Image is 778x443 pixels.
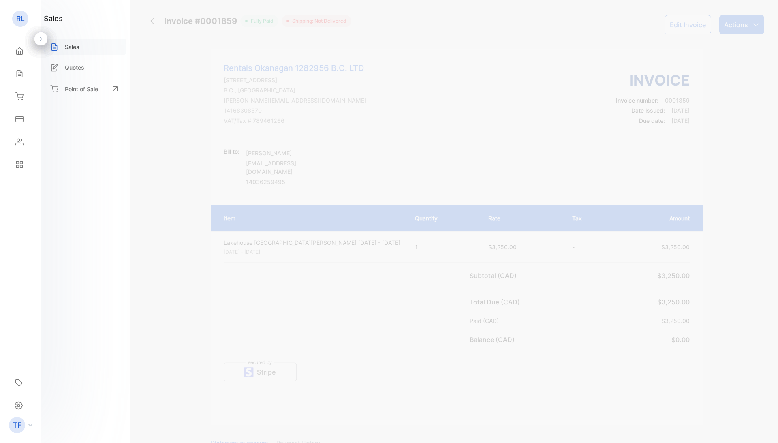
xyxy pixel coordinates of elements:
span: $3,250.00 [657,298,690,306]
span: $3,250.00 [657,272,690,280]
p: [EMAIL_ADDRESS][DOMAIN_NAME] [246,159,339,176]
span: 0001859 [665,97,690,104]
p: Tax [572,214,605,223]
p: [STREET_ADDRESS], [224,76,366,84]
span: $3,250.00 [661,244,690,250]
button: Edit Invoice [665,15,711,34]
span: $0.00 [671,336,690,344]
span: [DATE] [671,107,690,114]
a: Point of Sale [44,80,126,98]
p: Paid (CAD) [470,317,502,325]
p: Rate [488,214,556,223]
p: RL [16,13,25,24]
span: [DATE] [671,117,690,124]
button: Open LiveChat chat widget [6,3,31,28]
span: $3,250.00 [661,317,690,324]
button: Actions [719,15,764,34]
p: Balance (CAD) [470,335,518,345]
p: Subtotal (CAD) [470,271,520,280]
p: [DATE] - [DATE] [224,248,400,256]
span: Invoice #0001859 [164,15,240,27]
p: Rentals Okanagan 1282956 B.C. LTD [224,62,366,74]
span: Due date: [639,117,665,124]
p: B.C., [GEOGRAPHIC_DATA] [224,86,366,94]
img: Payment Icon [224,359,297,381]
p: Bill to: [224,147,239,156]
a: Quotes [44,59,126,76]
span: Date issued: [631,107,665,114]
p: Point of Sale [65,85,98,93]
p: VAT/Tax #: 789461266 [224,116,366,125]
p: 1 [415,243,472,251]
p: Total Due (CAD) [470,297,523,307]
p: - [572,243,605,251]
p: Lakehouse [GEOGRAPHIC_DATA][PERSON_NAME] [DATE] - [DATE] [224,238,400,247]
span: $3,250.00 [488,244,517,250]
p: Sales [65,43,79,51]
h3: Invoice [616,69,690,91]
p: Quantity [415,214,472,223]
span: Shipping: Not Delivered [289,17,346,25]
p: TF [13,420,21,430]
span: fully paid [248,17,274,25]
span: Invoice number: [616,97,658,104]
p: [PERSON_NAME][EMAIL_ADDRESS][DOMAIN_NAME] [224,96,366,105]
p: Item [224,214,399,223]
a: Sales [44,39,126,55]
p: Actions [724,20,748,30]
p: 14168308570 [224,106,366,115]
p: Quotes [65,63,84,72]
p: 14036259495 [246,178,339,186]
p: [PERSON_NAME] [246,149,339,157]
p: Amount [621,214,690,223]
h1: sales [44,13,63,24]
